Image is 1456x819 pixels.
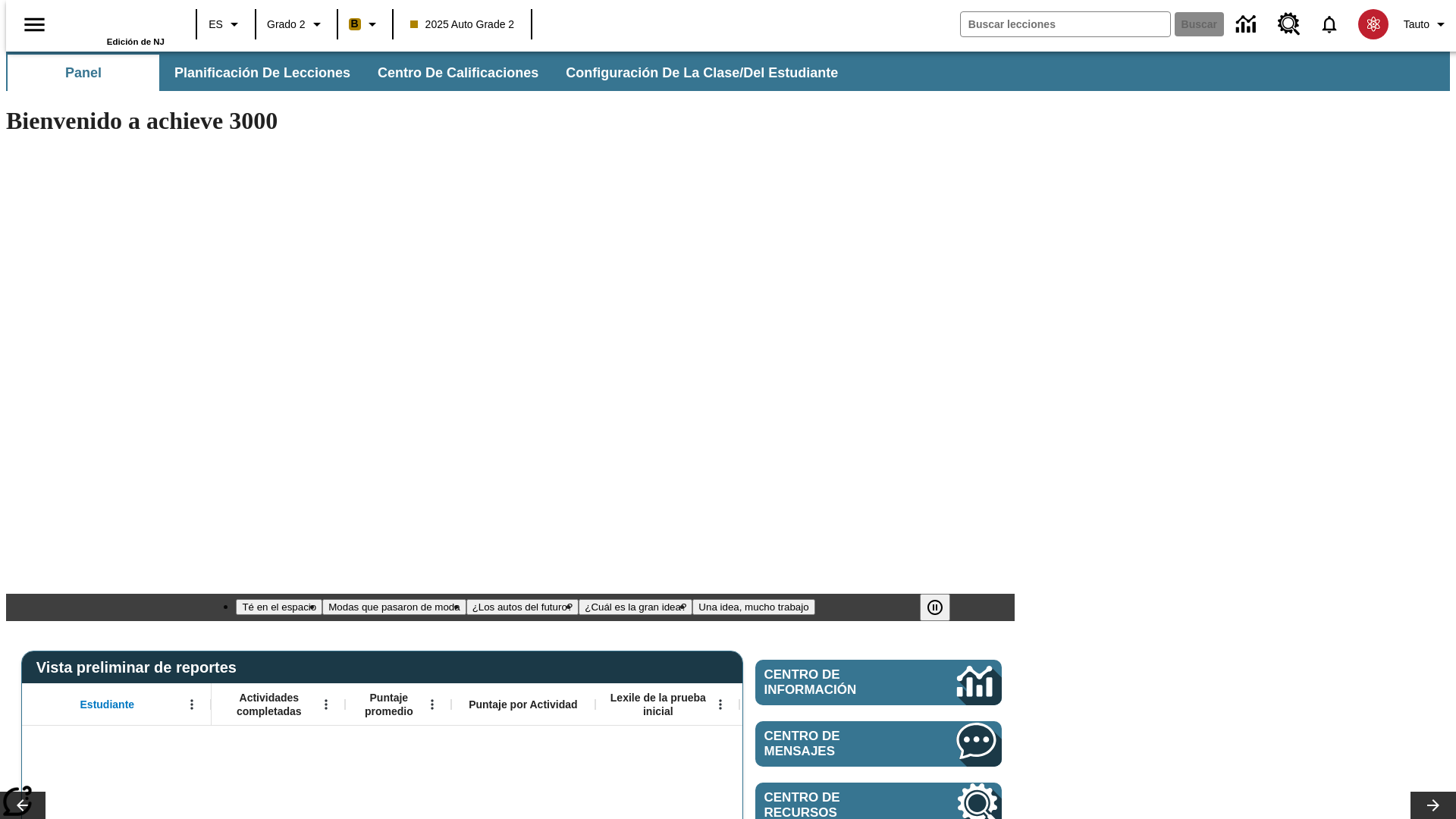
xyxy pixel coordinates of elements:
[755,721,1002,767] a: Centro de mensajes
[764,729,912,759] span: Centro de mensajes
[351,14,359,33] span: B
[1398,11,1456,38] button: Perfil/Configuración
[6,55,852,91] div: Subbarra de navegación
[1404,17,1429,33] span: Tauto
[961,12,1170,36] input: Buscar campo
[366,55,551,91] button: Centro de calificaciones
[1410,792,1456,819] button: Carrusel de lecciones, seguir
[920,594,950,621] button: Pausar
[162,55,362,91] button: Planificación de lecciones
[6,52,1450,91] div: Subbarra de navegación
[6,107,1015,135] h1: Bienvenido a achieve 3000
[315,693,337,716] button: Abrir menú
[410,17,515,33] span: 2025 Auto Grade 2
[180,693,203,716] button: Abrir menú
[12,2,57,47] button: Abrir el menú lateral
[920,594,965,621] div: Pausar
[65,64,102,82] span: Panel
[1310,5,1349,44] a: Notificaciones
[566,64,838,82] span: Configuración de la clase/del estudiante
[66,5,165,46] div: Portada
[261,11,332,38] button: Grado: Grado 2, Elige un grado
[202,11,250,38] button: Lenguaje: ES, Selecciona un idioma
[209,17,223,33] span: ES
[692,599,814,615] button: Diapositiva 5 Una idea, mucho trabajo
[1349,5,1398,44] button: Escoja un nuevo avatar
[343,11,388,38] button: Boost El color de la clase es anaranjado claro. Cambiar el color de la clase.
[1269,4,1310,45] a: Centro de recursos, Se abrirá en una pestaña nueva.
[378,64,538,82] span: Centro de calificaciones
[466,599,579,615] button: Diapositiva 3 ¿Los autos del futuro?
[236,599,322,615] button: Diapositiva 1 Té en el espacio
[421,693,444,716] button: Abrir menú
[36,659,244,676] span: Vista preliminar de reportes
[554,55,850,91] button: Configuración de la clase/del estudiante
[353,691,425,718] span: Puntaje promedio
[764,667,906,698] span: Centro de información
[755,660,1002,705] a: Centro de información
[80,698,135,711] span: Estudiante
[107,37,165,46] span: Edición de NJ
[322,599,466,615] button: Diapositiva 2 Modas que pasaron de moda
[469,698,577,711] span: Puntaje por Actividad
[579,599,692,615] button: Diapositiva 4 ¿Cuál es la gran idea?
[267,17,306,33] span: Grado 2
[66,7,165,37] a: Portada
[1227,4,1269,45] a: Centro de información
[1358,9,1389,39] img: avatar image
[709,693,732,716] button: Abrir menú
[219,691,319,718] span: Actividades completadas
[603,691,714,718] span: Lexile de la prueba inicial
[174,64,350,82] span: Planificación de lecciones
[8,55,159,91] button: Panel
